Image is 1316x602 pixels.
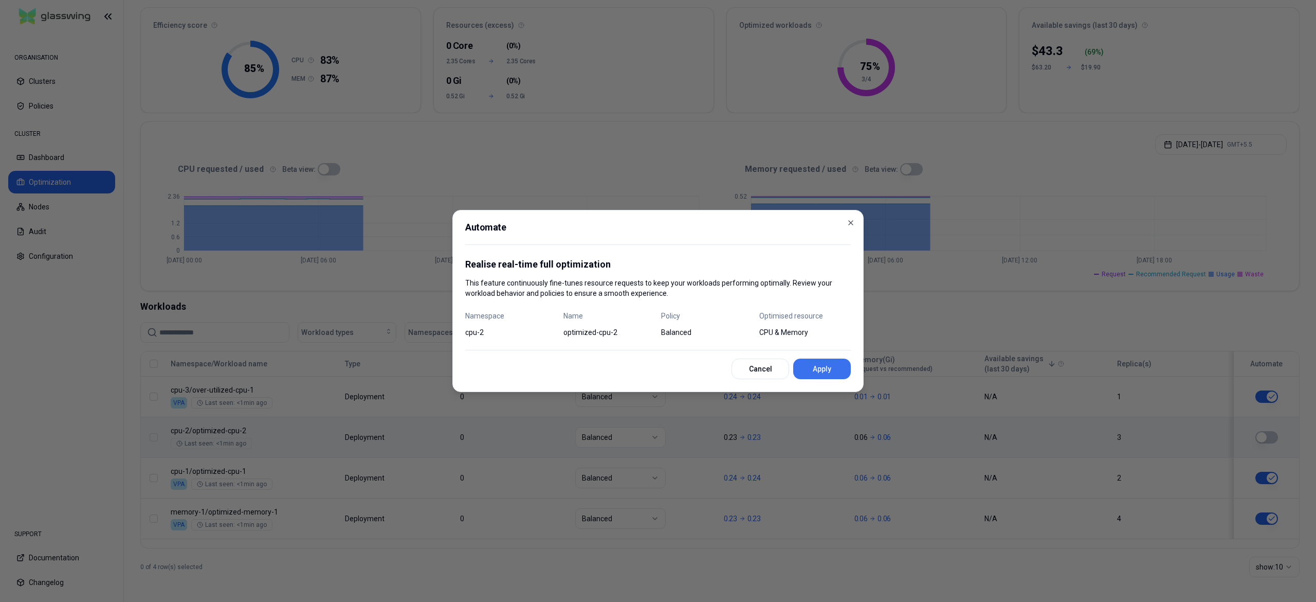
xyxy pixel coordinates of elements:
[465,257,851,298] div: This feature continuously fine-tunes resource requests to keep your workloads performing optimall...
[793,359,851,379] button: Apply
[661,327,753,338] span: Balanced
[563,327,655,338] span: optimized-cpu-2
[465,223,851,245] h2: Automate
[465,327,557,338] span: cpu-2
[732,359,789,379] button: Cancel
[465,257,851,272] p: Realise real-time full optimization
[465,311,557,321] span: Namespace
[759,311,851,321] span: Optimised resource
[563,311,655,321] span: Name
[661,311,753,321] span: Policy
[759,327,851,338] span: CPU & Memory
